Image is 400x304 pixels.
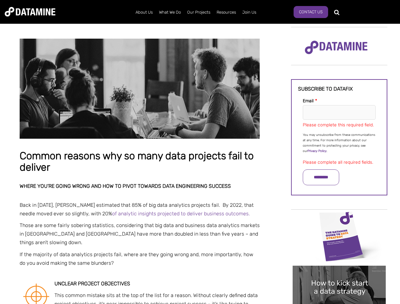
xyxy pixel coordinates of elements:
[303,98,314,104] span: Email
[112,211,250,217] a: of analytic insights projected to deliver business outcomes.
[20,39,260,139] img: Common reasons why so many data projects fail to deliver
[213,4,239,21] a: Resources
[20,183,260,189] h2: Where you’re going wrong and how to pivot towards data engineering success
[303,160,373,165] label: Please complete all required fields.
[298,86,380,92] h3: Subscribe to datafix
[239,4,259,21] a: Join Us
[303,132,376,154] p: You may unsubscribe from these communications at any time. For more information about our commitm...
[293,210,386,263] img: Data Strategy Cover thumbnail
[303,122,374,128] label: Please complete this required field.
[20,201,260,218] p: Back in [DATE], [PERSON_NAME] estimated that 85% of big data analytics projects fail. By 2022, th...
[156,4,184,21] a: What We Do
[294,6,328,18] a: Contact Us
[54,281,130,287] strong: Unclear project objectives
[132,4,156,21] a: About Us
[184,4,213,21] a: Our Projects
[301,36,372,59] img: Datamine Logo No Strapline - Purple
[20,221,260,247] p: Those are some fairly sobering statistics, considering that big data and business data analytics ...
[20,150,260,173] h1: Common reasons why so many data projects fail to deliver
[20,250,260,267] p: If the majority of data analytics projects fail, where are they going wrong and, more importantly...
[5,7,55,16] img: Datamine
[308,149,327,153] a: Privacy Policy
